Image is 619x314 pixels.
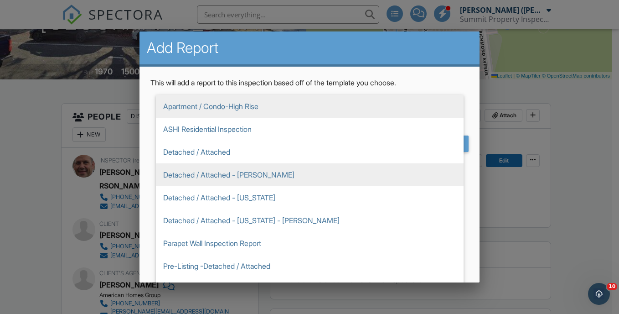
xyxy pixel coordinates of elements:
[156,141,464,163] span: Detached / Attached
[156,118,464,141] span: ASHI Residential Inspection
[156,209,464,232] span: Detached / Attached - [US_STATE] - [PERSON_NAME]
[607,283,617,290] span: 10
[150,78,469,88] p: This will add a report to this inspection based off of the template you choose.
[156,95,464,118] span: Apartment / Condo-High Rise
[156,255,464,277] span: Pre-Listing -Detached / Attached
[156,163,464,186] span: Detached / Attached - [PERSON_NAME]
[588,283,610,305] iframe: Intercom live chat
[156,232,464,255] span: Parapet Wall Inspection Report
[147,39,473,57] h2: Add Report
[156,277,464,300] span: Swimming Pool and Spa Template
[156,186,464,209] span: Detached / Attached - [US_STATE]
